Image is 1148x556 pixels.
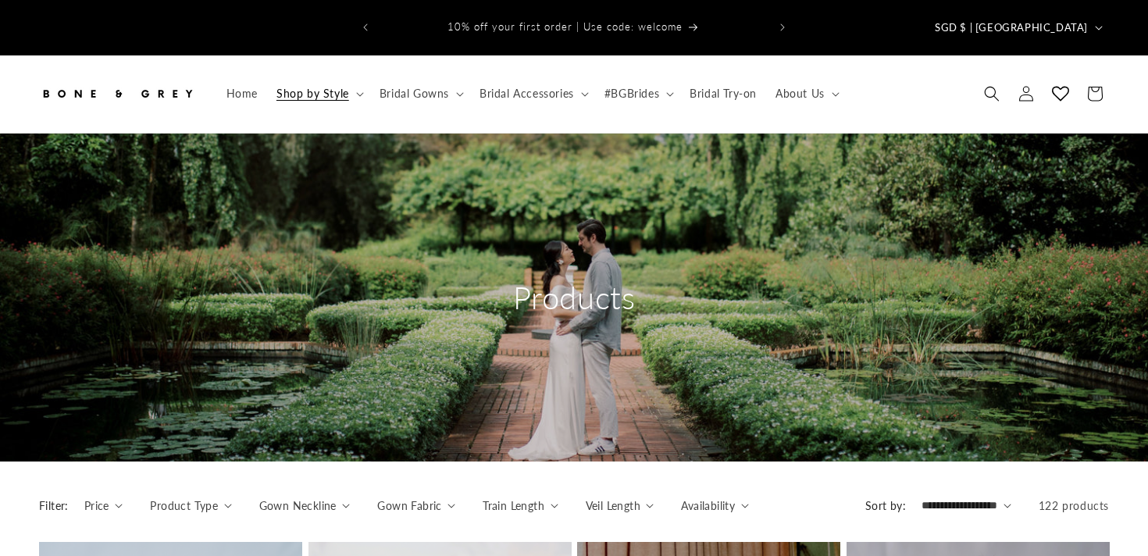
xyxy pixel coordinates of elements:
span: Bridal Gowns [380,87,449,101]
a: Home [217,77,267,110]
span: Gown Neckline [259,497,337,514]
button: Previous announcement [348,12,383,42]
summary: Bridal Gowns [370,77,470,110]
a: Bone and Grey Bridal [34,71,201,117]
summary: Availability (0 selected) [681,497,748,514]
summary: About Us [766,77,846,110]
summary: Gown Neckline (0 selected) [259,497,351,514]
span: Gown Fabric [377,497,441,514]
span: Availability [681,497,735,514]
summary: #BGBrides [595,77,680,110]
h2: Products [426,277,722,318]
summary: Gown Fabric (0 selected) [377,497,455,514]
summary: Bridal Accessories [470,77,595,110]
label: Sort by: [865,499,906,512]
span: #BGBrides [604,87,659,101]
img: Bone and Grey Bridal [39,77,195,111]
span: 122 products [1039,499,1109,512]
span: Bridal Try-on [690,87,757,101]
summary: Veil Length (0 selected) [586,497,654,514]
a: Bridal Try-on [680,77,766,110]
summary: Search [975,77,1009,111]
summary: Shop by Style [267,77,370,110]
summary: Product Type (0 selected) [150,497,231,514]
span: Home [226,87,258,101]
span: Bridal Accessories [480,87,574,101]
summary: Price [84,497,123,514]
span: Veil Length [586,497,640,514]
button: Next announcement [765,12,800,42]
span: SGD $ | [GEOGRAPHIC_DATA] [935,20,1088,36]
button: SGD $ | [GEOGRAPHIC_DATA] [925,12,1109,42]
summary: Train Length (0 selected) [483,497,558,514]
span: Train Length [483,497,544,514]
span: About Us [775,87,825,101]
h2: Filter: [39,497,69,514]
span: Product Type [150,497,218,514]
span: 10% off your first order | Use code: welcome [447,20,683,33]
span: Price [84,497,109,514]
span: Shop by Style [276,87,349,101]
